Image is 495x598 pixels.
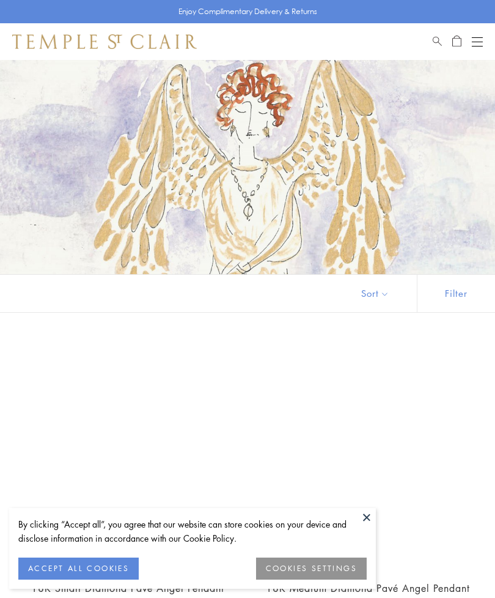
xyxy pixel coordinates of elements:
img: Temple St. Clair [12,34,197,49]
div: By clicking “Accept all”, you agree that our website can store cookies on your device and disclos... [18,517,367,545]
a: 18K Medium Diamond Pavé Angel Pendant [266,581,470,595]
button: Show sort by [334,275,417,312]
button: COOKIES SETTINGS [256,558,367,580]
iframe: Gorgias live chat messenger [434,540,483,586]
a: Open Shopping Bag [452,34,461,49]
a: 18K Small Diamond Pavé Angel Pendant [31,581,224,595]
button: Show filters [417,275,495,312]
a: Search [433,34,442,49]
a: AP10-PAVE [255,343,480,569]
p: Enjoy Complimentary Delivery & Returns [178,6,317,18]
button: Open navigation [472,34,483,49]
button: ACCEPT ALL COOKIES [18,558,139,580]
a: AP10-PAVE [15,343,240,569]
